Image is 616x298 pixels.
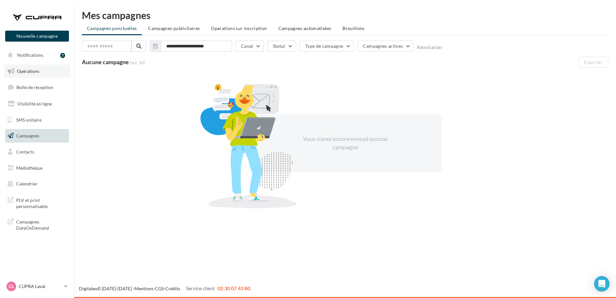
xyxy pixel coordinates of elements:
div: Open Intercom Messenger [594,276,610,292]
span: Campagnes [16,133,39,138]
span: Médiathèque [16,165,43,171]
button: Exporter [579,57,608,68]
span: Aucune campagne [82,58,129,65]
button: Campagnes actives [357,41,413,52]
span: CL [9,283,14,290]
a: Visibilité en ligne [4,97,70,111]
div: Mes campagnes [82,10,608,20]
a: Mentions [134,286,153,291]
button: Statut [267,41,296,52]
span: Operations sur inscription [211,25,267,31]
span: © [DATE]-[DATE] - - - [79,286,250,291]
a: CL CUPRA Laval [5,280,69,293]
a: Opérations [4,65,70,78]
button: Type de campagne [300,41,354,52]
span: Visibilité en ligne [17,101,52,106]
p: CUPRA Laval [19,283,62,290]
span: Opérations [17,68,39,74]
a: CGS [155,286,164,291]
a: Médiathèque [4,161,70,175]
a: Digitaleo [79,286,97,291]
span: Brouillons [342,25,365,31]
button: Nouvelle campagne [5,31,69,42]
span: Service client [186,285,215,291]
a: Contacts [4,145,70,159]
span: PLV et print personnalisable [16,196,66,210]
span: Campagnes DataOnDemand [16,217,66,231]
a: Calendrier [4,177,70,191]
a: Boîte de réception [4,80,70,94]
span: SMS unitaire [16,117,42,122]
span: Calendrier [16,181,38,186]
span: Campagnes actives [363,43,403,49]
span: Notifications [17,52,43,58]
button: Notifications 7 [4,48,68,62]
span: Campagnes automatisées [278,25,332,31]
span: Boîte de réception [16,84,53,90]
a: SMS unitaire [4,113,70,127]
span: 02 30 07 43 80 [217,285,250,291]
div: Vous n'avez encore envoyé aucune campagne [290,135,400,151]
span: Contacts [16,149,34,154]
button: Réinitialiser [417,45,443,50]
button: Canal [236,41,264,52]
a: Crédits [165,286,180,291]
a: Campagnes [4,129,70,143]
span: Campagnes publicitaires [148,25,200,31]
a: PLV et print personnalisable [4,193,70,212]
span: (sur 16) [130,59,145,66]
a: Campagnes DataOnDemand [4,215,70,234]
div: 7 [60,53,65,58]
